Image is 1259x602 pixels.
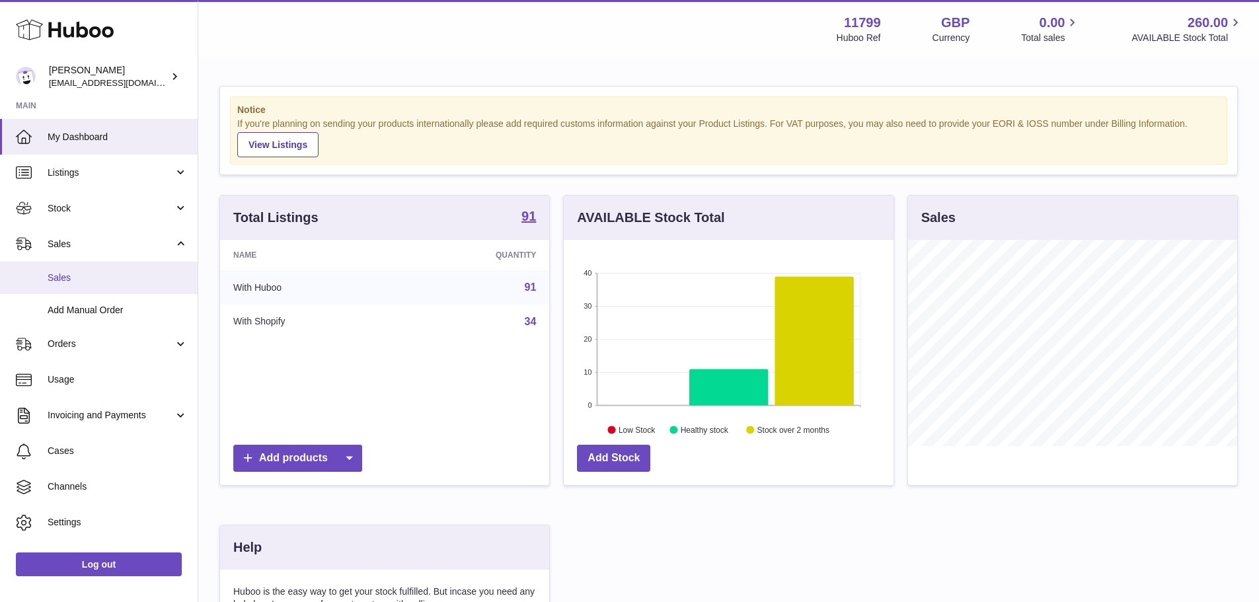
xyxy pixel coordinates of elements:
span: Stock [48,202,174,215]
img: internalAdmin-11799@internal.huboo.com [16,67,36,87]
span: Sales [48,238,174,250]
h3: Sales [921,209,956,227]
a: 260.00 AVAILABLE Stock Total [1131,14,1243,44]
span: [EMAIL_ADDRESS][DOMAIN_NAME] [49,77,194,88]
strong: 91 [521,209,536,223]
a: 91 [521,209,536,225]
span: Orders [48,338,174,350]
div: Currency [933,32,970,44]
a: Add Stock [577,445,650,472]
a: 0.00 Total sales [1021,14,1080,44]
div: [PERSON_NAME] [49,64,168,89]
span: Cases [48,445,188,457]
h3: AVAILABLE Stock Total [577,209,724,227]
td: With Shopify [220,305,398,339]
h3: Total Listings [233,209,319,227]
a: 34 [525,316,537,327]
text: 30 [584,302,592,310]
text: 40 [584,269,592,277]
strong: 11799 [844,14,881,32]
span: Settings [48,516,188,529]
text: 0 [588,401,592,409]
span: Usage [48,373,188,386]
span: My Dashboard [48,131,188,143]
span: Channels [48,480,188,493]
text: Healthy stock [681,425,729,434]
span: Invoicing and Payments [48,409,174,422]
th: Quantity [398,240,550,270]
div: If you're planning on sending your products internationally please add required customs informati... [237,118,1220,157]
span: AVAILABLE Stock Total [1131,32,1243,44]
a: View Listings [237,132,319,157]
span: Add Manual Order [48,304,188,317]
strong: Notice [237,104,1220,116]
a: Log out [16,552,182,576]
span: 260.00 [1188,14,1228,32]
th: Name [220,240,398,270]
span: 0.00 [1040,14,1065,32]
strong: GBP [941,14,970,32]
text: Stock over 2 months [757,425,829,434]
span: Total sales [1021,32,1080,44]
a: 91 [525,282,537,293]
a: Add products [233,445,362,472]
h3: Help [233,539,262,556]
td: With Huboo [220,270,398,305]
div: Huboo Ref [837,32,881,44]
text: Low Stock [619,425,656,434]
text: 10 [584,368,592,376]
span: Sales [48,272,188,284]
span: Listings [48,167,174,179]
text: 20 [584,335,592,343]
